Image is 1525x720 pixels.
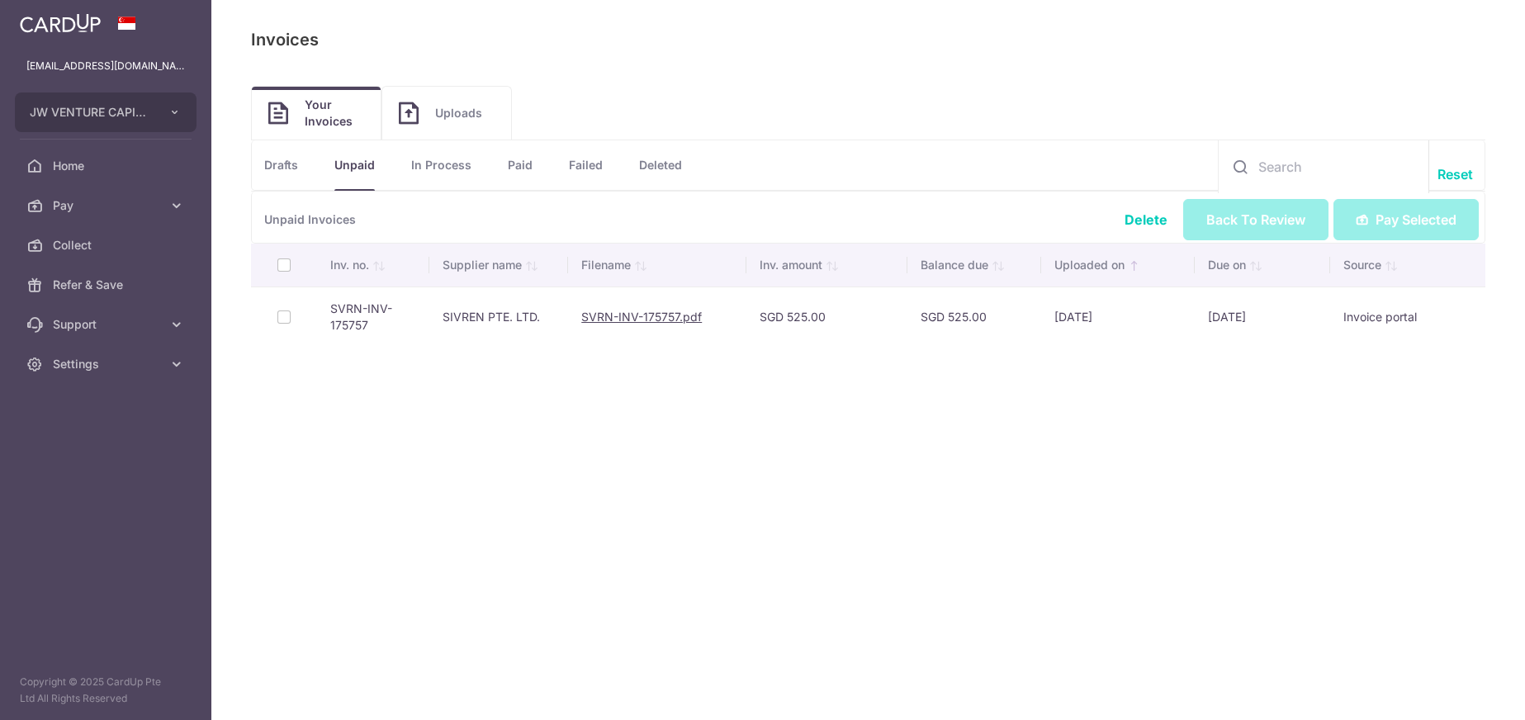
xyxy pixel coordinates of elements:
[53,197,162,214] span: Pay
[1041,287,1195,347] td: [DATE]
[411,140,471,190] a: In Process
[26,58,185,74] p: [EMAIL_ADDRESS][DOMAIN_NAME]
[1219,140,1428,193] input: Search
[1195,287,1330,347] td: [DATE]
[252,87,381,140] a: Your Invoices
[53,237,162,253] span: Collect
[746,244,907,287] th: Inv. amount: activate to sort column ascending
[907,244,1041,287] th: Balance due: activate to sort column ascending
[1437,164,1473,184] a: Reset
[317,287,429,347] td: SVRN-INV-175757
[53,356,162,372] span: Settings
[53,158,162,174] span: Home
[568,244,746,287] th: Filename: activate to sort column ascending
[305,97,364,130] span: Your Invoices
[20,13,101,33] img: CardUp
[251,192,1485,244] p: Unpaid Invoices
[1330,244,1485,287] th: Source: activate to sort column ascending
[317,244,429,287] th: Inv. no.: activate to sort column ascending
[399,102,419,125] img: Invoice icon Image
[15,92,197,132] button: JW VENTURE CAPITAL PTE. LTD.
[382,87,511,140] a: Uploads
[907,287,1041,347] td: SGD 525.00
[1330,287,1485,347] td: Invoice portal
[429,287,568,347] td: SIVREN PTE. LTD.
[53,316,162,333] span: Support
[508,140,533,190] a: Paid
[53,277,162,293] span: Refer & Save
[334,140,375,190] a: Unpaid
[264,140,298,190] a: Drafts
[639,140,682,190] a: Deleted
[1195,244,1330,287] th: Due on: activate to sort column ascending
[268,102,288,125] img: Invoice icon Image
[435,105,495,121] span: Uploads
[581,310,702,324] a: SVRN-INV-175757.pdf
[569,140,603,190] a: Failed
[746,287,907,347] td: SGD 525.00
[30,104,152,121] span: JW VENTURE CAPITAL PTE. LTD.
[1041,244,1195,287] th: Uploaded on: activate to sort column ascending
[1419,670,1508,712] iframe: Opens a widget where you can find more information
[251,26,319,53] p: Invoices
[429,244,568,287] th: Supplier name: activate to sort column ascending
